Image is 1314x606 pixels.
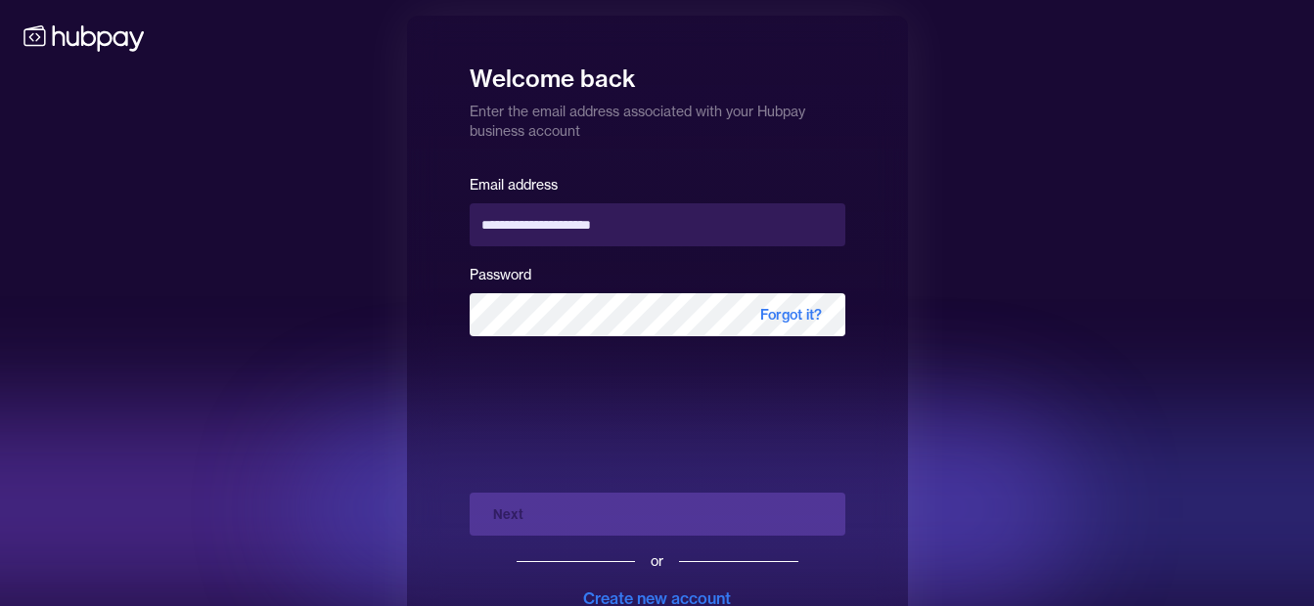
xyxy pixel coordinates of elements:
[470,51,845,94] h1: Welcome back
[651,551,663,571] div: or
[737,293,845,336] span: Forgot it?
[470,94,845,141] p: Enter the email address associated with your Hubpay business account
[470,176,558,194] label: Email address
[470,266,531,283] label: Password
